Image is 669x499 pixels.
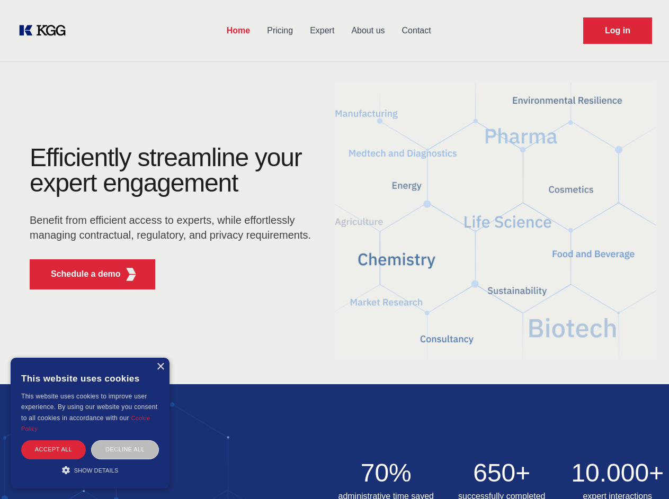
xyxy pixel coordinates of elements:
div: Close [156,363,164,371]
div: Decline all [91,440,159,459]
span: Show details [74,467,119,474]
p: Benefit from efficient access to experts, while effortlessly managing contractual, regulatory, an... [30,213,318,242]
a: Contact [394,17,440,44]
a: Cookie Policy [21,415,150,432]
img: KGG Fifth Element RED [124,268,138,281]
a: Request Demo [583,17,652,44]
a: Pricing [258,17,301,44]
div: This website uses cookies [21,366,159,391]
span: This website uses cookies to improve user experience. By using our website you consent to all coo... [21,393,157,422]
a: KOL Knowledge Platform: Talk to Key External Experts (KEE) [17,22,74,39]
h2: 650+ [450,460,554,486]
a: Home [218,17,258,44]
div: Show details [21,465,159,475]
a: About us [343,17,393,44]
img: KGG Fifth Element RED [335,69,657,374]
button: Schedule a demoKGG Fifth Element RED [30,259,155,289]
div: Accept all [21,440,86,459]
a: Expert [301,17,343,44]
h2: 70% [335,460,438,486]
h1: Efficiently streamline your expert engagement [30,145,318,196]
p: Schedule a demo [51,268,121,280]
